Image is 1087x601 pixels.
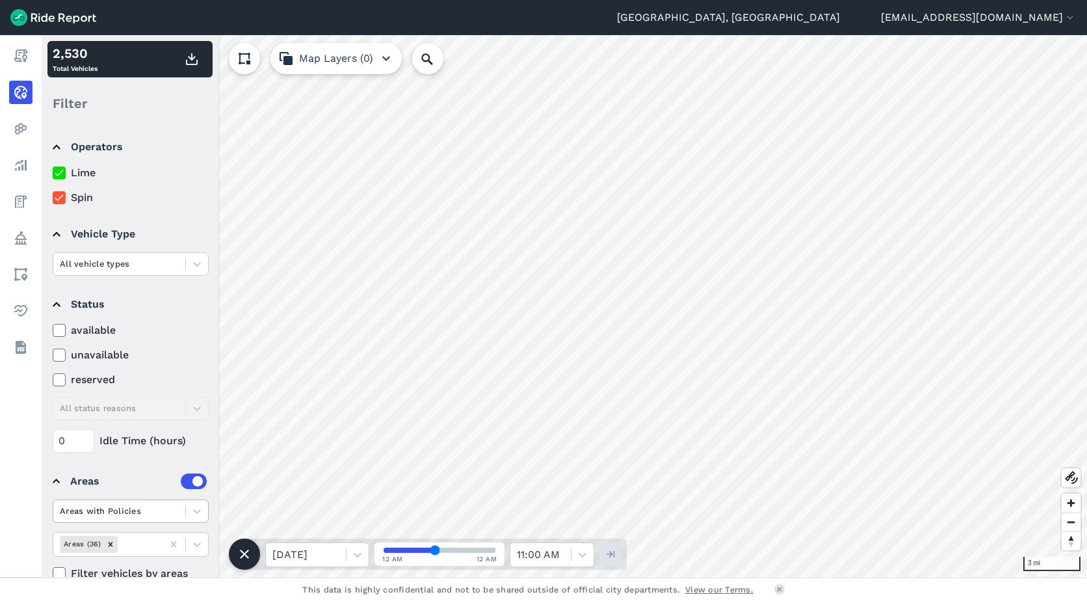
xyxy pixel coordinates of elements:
a: View our Terms. [685,583,753,596]
a: Realtime [9,81,33,104]
label: reserved [53,372,209,388]
summary: Operators [53,129,207,165]
a: Areas [9,263,33,286]
a: Policy [9,226,33,250]
div: 2,530 [53,44,98,63]
label: Spin [53,190,209,206]
a: Analyze [9,154,33,177]
a: Datasets [9,336,33,359]
label: Lime [53,165,209,181]
span: 12 AM [477,554,497,564]
div: Idle Time (hours) [53,429,209,453]
div: Areas [70,474,207,489]
button: Map Layers (0) [270,43,402,74]
canvas: Map [42,35,1087,578]
button: Zoom out [1062,513,1080,531]
button: [EMAIL_ADDRESS][DOMAIN_NAME] [881,10,1077,25]
label: Filter vehicles by areas [53,566,209,581]
button: Zoom in [1062,494,1080,513]
span: 12 AM [382,554,403,564]
img: Ride Report [10,9,96,26]
button: Reset bearing to north [1062,531,1080,550]
div: Total Vehicles [53,44,98,75]
a: Fees [9,190,33,213]
a: Heatmaps [9,117,33,140]
label: available [53,323,209,338]
input: Search Location or Vehicles [412,43,464,74]
summary: Status [53,286,207,323]
a: Report [9,44,33,68]
label: unavailable [53,347,209,363]
summary: Vehicle Type [53,216,207,252]
div: Remove Areas (36) [103,536,118,552]
div: Filter [47,83,213,124]
div: Areas (36) [60,536,103,552]
a: Health [9,299,33,323]
a: [GEOGRAPHIC_DATA], [GEOGRAPHIC_DATA] [617,10,840,25]
summary: Areas [53,463,207,500]
div: 3 mi [1023,557,1080,571]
